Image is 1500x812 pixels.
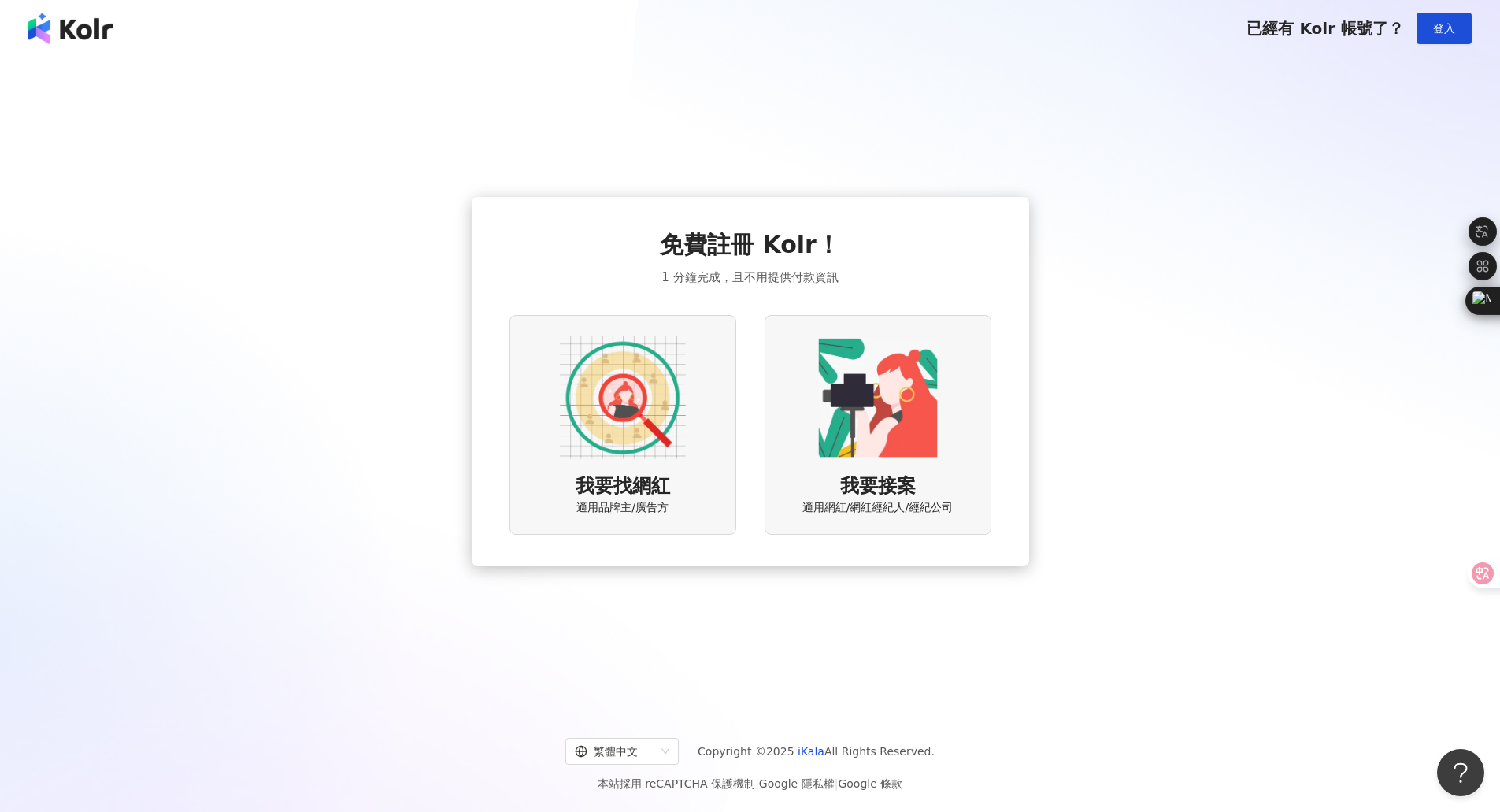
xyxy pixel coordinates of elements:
[661,268,838,287] span: 1 分鐘完成，且不用提供付款資訊
[798,745,824,758] a: iKala
[1433,22,1455,35] span: 登入
[755,777,759,790] span: |
[560,335,686,461] img: AD identity option
[759,777,835,790] a: Google 隱私權
[660,228,840,261] span: 免費註冊 Kolr！
[802,500,953,516] span: 適用網紅/網紅經紀人/經紀公司
[1417,13,1472,44] button: 登入
[840,473,916,500] span: 我要接案
[576,500,669,516] span: 適用品牌主/廣告方
[838,777,902,790] a: Google 條款
[598,774,902,793] span: 本站採用 reCAPTCHA 保護機制
[576,473,670,500] span: 我要找網紅
[575,739,655,764] div: 繁體中文
[815,335,941,461] img: KOL identity option
[698,742,935,761] span: Copyright © 2025 All Rights Reserved.
[28,13,113,44] img: logo
[1437,749,1484,796] iframe: Help Scout Beacon - Open
[1246,19,1404,38] span: 已經有 Kolr 帳號了？
[835,777,839,790] span: |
